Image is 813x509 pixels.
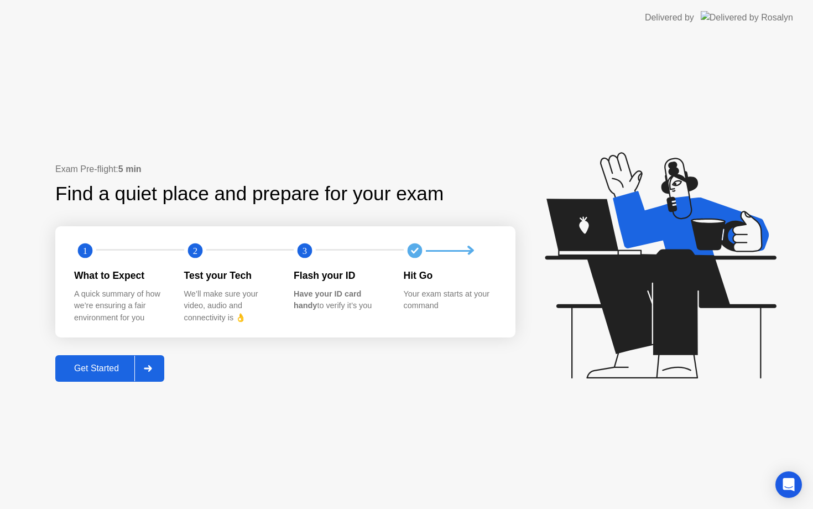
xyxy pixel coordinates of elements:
[303,246,307,256] text: 3
[645,11,694,24] div: Delivered by
[701,11,793,24] img: Delivered by Rosalyn
[118,164,142,174] b: 5 min
[294,289,361,310] b: Have your ID card handy
[59,363,134,373] div: Get Started
[294,288,386,312] div: to verify it’s you
[74,268,166,283] div: What to Expect
[404,268,496,283] div: Hit Go
[192,246,197,256] text: 2
[775,471,802,498] div: Open Intercom Messenger
[184,288,277,324] div: We’ll make sure your video, audio and connectivity is 👌
[294,268,386,283] div: Flash your ID
[55,355,164,382] button: Get Started
[404,288,496,312] div: Your exam starts at your command
[74,288,166,324] div: A quick summary of how we’re ensuring a fair environment for you
[55,163,515,176] div: Exam Pre-flight:
[184,268,277,283] div: Test your Tech
[83,246,87,256] text: 1
[55,179,445,209] div: Find a quiet place and prepare for your exam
